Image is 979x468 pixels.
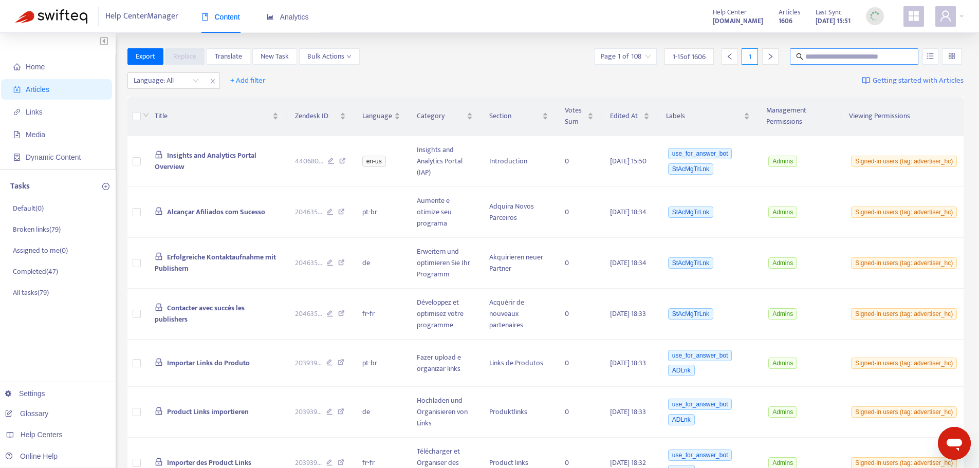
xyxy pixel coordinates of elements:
span: 204635 ... [295,207,322,218]
th: Section [481,97,557,136]
span: Signed-in users (tag: advertiser_hc) [851,156,957,167]
td: 0 [557,136,602,187]
span: Signed-in users (tag: advertiser_hc) [851,257,957,269]
button: Export [127,48,163,65]
th: Votes Sum [557,97,602,136]
td: Adquira Novos Parceiros [481,187,557,238]
td: 0 [557,289,602,340]
span: close [206,75,219,87]
span: StAcMgTrLnk [668,207,713,218]
th: Title [146,97,287,136]
span: use_for_answer_bot [668,350,732,361]
span: Erfolgreiche Kontaktaufnahme mit Publishern [155,251,276,274]
span: Section [489,110,540,122]
span: Product Links importieren [167,406,249,418]
td: 0 [557,238,602,289]
span: Labels [666,110,742,122]
span: use_for_answer_bot [668,399,732,410]
span: book [201,13,209,21]
th: Labels [658,97,758,136]
button: + Add filter [223,72,273,89]
p: All tasks ( 79 ) [13,287,49,298]
td: pt-br [354,340,409,387]
span: lock [155,151,163,159]
span: link [13,108,21,116]
td: Insights and Analytics Portal (IAP) [409,136,481,187]
span: Media [26,130,45,139]
th: Viewing Permissions [841,97,964,136]
span: search [796,53,803,60]
span: 1 - 15 of 1606 [673,51,706,62]
td: pt-br [354,187,409,238]
span: 204635 ... [295,308,322,320]
span: ADLnk [668,414,695,425]
td: Fazer upload e organizar links [409,340,481,387]
span: use_for_answer_bot [668,450,732,461]
a: [DOMAIN_NAME] [713,15,763,27]
td: fr-fr [354,289,409,340]
iframe: Button to launch messaging window [938,427,971,460]
img: image-link [862,77,870,85]
span: area-chart [267,13,274,21]
p: Assigned to me ( 0 ) [13,245,68,256]
td: Erweitern und optimieren Sie Ihr Programm [409,238,481,289]
span: Articles [26,85,49,93]
p: Broken links ( 79 ) [13,224,61,235]
span: container [13,154,21,161]
span: appstore [908,10,920,22]
td: 0 [557,387,602,438]
p: Default ( 0 ) [13,203,44,214]
span: [DATE] 18:34 [610,257,646,269]
td: Produktlinks [481,387,557,438]
span: Language [362,110,392,122]
span: en-us [362,156,386,167]
span: Alcançar Afiliados com Sucesso [167,206,265,218]
span: Articles [779,7,800,18]
img: sync_loading.0b5143dde30e3a21642e.gif [869,10,881,23]
span: Signed-in users (tag: advertiser_hc) [851,406,957,418]
th: Zendesk ID [287,97,354,136]
span: lock [155,252,163,260]
th: Language [354,97,409,136]
span: file-image [13,131,21,138]
span: StAcMgTrLnk [668,163,713,175]
span: Signed-in users (tag: advertiser_hc) [851,308,957,320]
span: 440680 ... [295,156,323,167]
span: Admins [768,257,797,269]
span: lock [155,207,163,215]
span: Home [26,63,45,71]
span: use_for_answer_bot [668,148,732,159]
span: unordered-list [927,52,934,60]
button: New Task [252,48,297,65]
span: Signed-in users (tag: advertiser_hc) [851,207,957,218]
a: Online Help [5,452,58,460]
span: lock [155,358,163,366]
strong: 1606 [779,15,792,27]
span: [DATE] 18:33 [610,406,646,418]
span: right [767,53,774,60]
td: Introduction [481,136,557,187]
span: Admins [768,406,797,418]
td: Akquirieren neuer Partner [481,238,557,289]
p: Tasks [10,180,30,193]
span: Contacter avec succès les publishers [155,302,245,325]
span: Zendesk ID [295,110,338,122]
td: Aumente e otimize seu programa [409,187,481,238]
span: user [939,10,952,22]
span: StAcMgTrLnk [668,257,713,269]
span: Title [155,110,270,122]
span: account-book [13,86,21,93]
span: Admins [768,308,797,320]
img: Swifteq [15,9,87,24]
span: 203939 ... [295,406,322,418]
span: Export [136,51,155,62]
span: Translate [215,51,242,62]
span: Help Centers [21,430,63,439]
span: Getting started with Articles [873,75,964,87]
span: 204635 ... [295,257,322,269]
span: home [13,63,21,70]
td: Links de Produtos [481,340,557,387]
span: [DATE] 15:50 [610,155,646,167]
button: unordered-list [922,48,938,65]
span: Insights and Analytics Portal Overview [155,149,256,173]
